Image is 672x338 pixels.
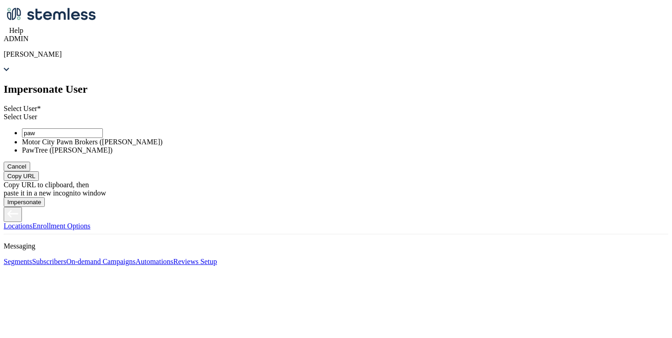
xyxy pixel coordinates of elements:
img: icon_down-arrow-small-66adaf34.svg [4,67,9,72]
a: Enrollment Options [32,222,91,230]
img: icon-arrow-back-accent-c549486e.svg [7,208,18,219]
li: Motor City Pawn Brokers ([PERSON_NAME]) [22,138,668,146]
li: PawTree ([PERSON_NAME]) [22,146,668,154]
a: Segments [4,258,32,265]
h2: Impersonate User [4,83,668,95]
img: logo-dark-0685b13c.svg [4,4,96,25]
iframe: Chat Widget [626,294,672,338]
span: Help [9,26,23,34]
img: icon-help-white-03924b79.svg [4,27,9,33]
p: Messaging [4,242,668,250]
div: ADMIN [4,35,668,43]
button: Cancel [4,162,30,171]
span: Select User [4,113,37,121]
label: Select User [4,105,41,112]
input: Search [22,128,103,138]
button: Copy URL [4,171,39,181]
div: Copy URL to clipboard, then paste it in a new incognito window [4,181,668,197]
a: Subscribers [32,258,66,265]
a: Automations [135,258,173,265]
span: Copy URL [7,173,35,180]
button: Impersonate [4,197,45,207]
a: On-demand Campaigns [66,258,136,265]
span: Cancel [7,163,27,170]
span: Impersonate [7,199,41,206]
p: [PERSON_NAME] [4,50,668,58]
a: Locations [4,222,32,230]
